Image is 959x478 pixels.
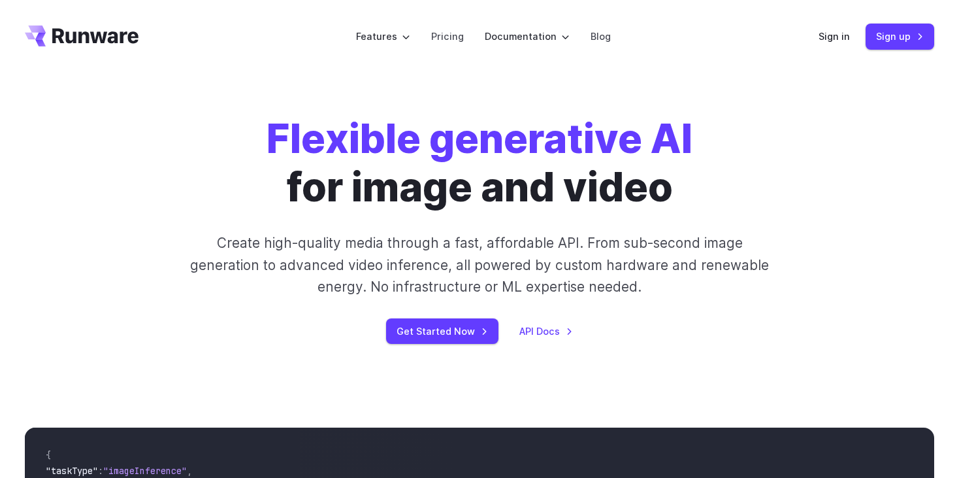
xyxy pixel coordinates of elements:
[819,29,850,44] a: Sign in
[431,29,464,44] a: Pricing
[485,29,570,44] label: Documentation
[189,232,771,298] p: Create high-quality media through a fast, affordable API. From sub-second image generation to adv...
[98,465,103,477] span: :
[386,318,498,344] a: Get Started Now
[866,24,934,49] a: Sign up
[103,465,187,477] span: "imageInference"
[187,465,192,477] span: ,
[25,26,138,46] a: Go to /
[46,449,51,461] span: {
[356,29,410,44] label: Features
[267,115,692,211] h1: for image and video
[46,465,98,477] span: "taskType"
[267,114,692,163] strong: Flexible generative AI
[519,324,573,339] a: API Docs
[591,29,611,44] a: Blog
